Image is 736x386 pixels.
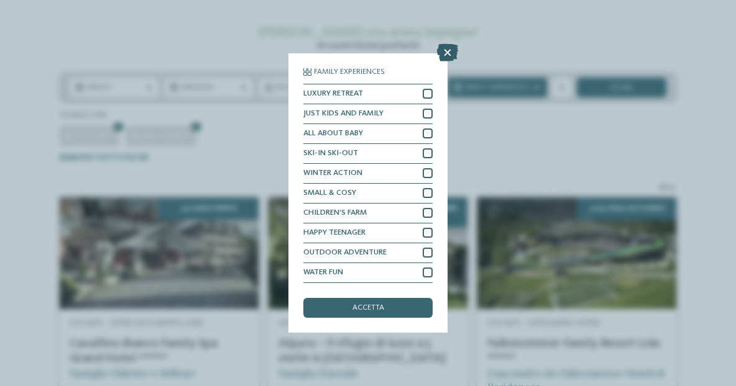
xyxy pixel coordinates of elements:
span: LUXURY RETREAT [303,90,363,98]
span: OUTDOOR ADVENTURE [303,249,387,257]
span: WINTER ACTION [303,169,362,177]
span: CHILDREN’S FARM [303,209,367,217]
span: ALL ABOUT BABY [303,130,363,138]
span: JUST KIDS AND FAMILY [303,110,384,118]
span: WATER FUN [303,269,343,277]
span: accetta [352,304,384,312]
span: HAPPY TEENAGER [303,229,366,237]
span: Family Experiences [314,68,385,76]
span: SKI-IN SKI-OUT [303,150,358,158]
span: SMALL & COSY [303,189,356,197]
